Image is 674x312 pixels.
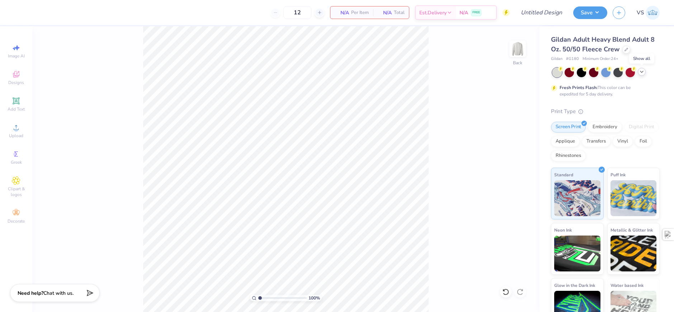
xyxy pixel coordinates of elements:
[459,9,468,17] span: N/A
[611,171,626,178] span: Puff Ink
[551,56,562,62] span: Gildan
[8,80,24,85] span: Designs
[635,136,652,147] div: Foil
[43,290,74,297] span: Chat with us.
[4,186,29,197] span: Clipart & logos
[637,6,660,20] a: VS
[513,60,522,66] div: Back
[472,10,480,15] span: FREE
[554,180,600,216] img: Standard
[583,56,618,62] span: Minimum Order: 24 +
[18,290,43,297] strong: Need help?
[554,281,595,289] span: Glow in the Dark Ink
[566,56,579,62] span: # G180
[646,6,660,20] img: Volodymyr Sobko
[554,236,600,271] img: Neon Ink
[611,226,653,234] span: Metallic & Glitter Ink
[629,53,654,64] div: Show all
[551,107,660,116] div: Print Type
[515,5,568,20] input: Untitled Design
[611,236,657,271] img: Metallic & Glitter Ink
[8,53,25,59] span: Image AI
[308,295,320,301] span: 100 %
[573,6,607,19] button: Save
[560,85,598,90] strong: Fresh Prints Flash:
[551,150,586,161] div: Rhinestones
[551,35,655,53] span: Gildan Adult Heavy Blend Adult 8 Oz. 50/50 Fleece Crew
[560,84,648,97] div: This color can be expedited for 5 day delivery.
[554,226,572,234] span: Neon Ink
[551,136,580,147] div: Applique
[551,122,586,132] div: Screen Print
[611,180,657,216] img: Puff Ink
[335,9,349,17] span: N/A
[377,9,392,17] span: N/A
[394,9,405,17] span: Total
[510,42,525,56] img: Back
[283,6,311,19] input: – –
[351,9,369,17] span: Per Item
[419,9,447,17] span: Est. Delivery
[554,171,573,178] span: Standard
[582,136,611,147] div: Transfers
[8,218,25,224] span: Decorate
[9,133,23,139] span: Upload
[637,9,644,17] span: VS
[611,281,644,289] span: Water based Ink
[588,122,622,132] div: Embroidery
[613,136,633,147] div: Vinyl
[11,159,22,165] span: Greek
[624,122,659,132] div: Digital Print
[8,106,25,112] span: Add Text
